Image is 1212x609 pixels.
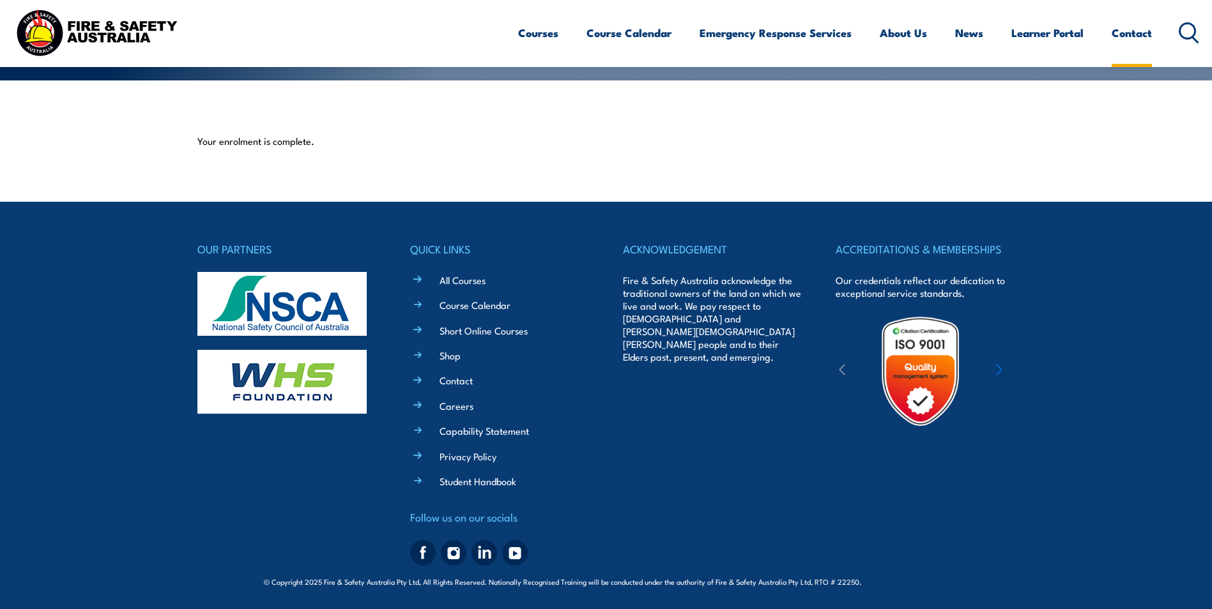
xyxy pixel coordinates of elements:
[440,373,473,387] a: Contact
[903,575,948,587] a: KND Digital
[977,349,1088,393] img: ewpa-logo
[518,16,558,50] a: Courses
[197,350,367,414] img: whs-logo-footer
[623,240,802,258] h4: ACKNOWLEDGEMENT
[440,449,496,463] a: Privacy Policy
[440,474,516,488] a: Student Handbook
[410,508,589,526] h4: Follow us on our socials
[440,273,486,287] a: All Courses
[440,424,529,437] a: Capability Statement
[955,16,983,50] a: News
[836,274,1015,299] p: Our credentials reflect our dedication to exceptional service standards.
[877,576,948,587] span: Site:
[587,16,671,50] a: Course Calendar
[880,16,927,50] a: About Us
[700,16,852,50] a: Emergency Response Services
[440,298,510,312] a: Course Calendar
[197,272,367,336] img: nsca-logo-footer
[440,349,461,362] a: Shop
[440,399,473,412] a: Careers
[440,324,528,337] a: Short Online Courses
[864,315,976,427] img: Untitled design (19)
[1011,16,1084,50] a: Learner Portal
[836,240,1015,258] h4: ACCREDITATIONS & MEMBERSHIPS
[197,240,376,258] h4: OUR PARTNERS
[623,274,802,363] p: Fire & Safety Australia acknowledge the traditional owners of the land on which we live and work....
[410,240,589,258] h4: QUICK LINKS
[264,575,948,587] span: © Copyright 2025 Fire & Safety Australia Pty Ltd, All Rights Reserved. Nationally Recognised Trai...
[1112,16,1152,50] a: Contact
[197,135,1015,147] p: Your enrolment is complete.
